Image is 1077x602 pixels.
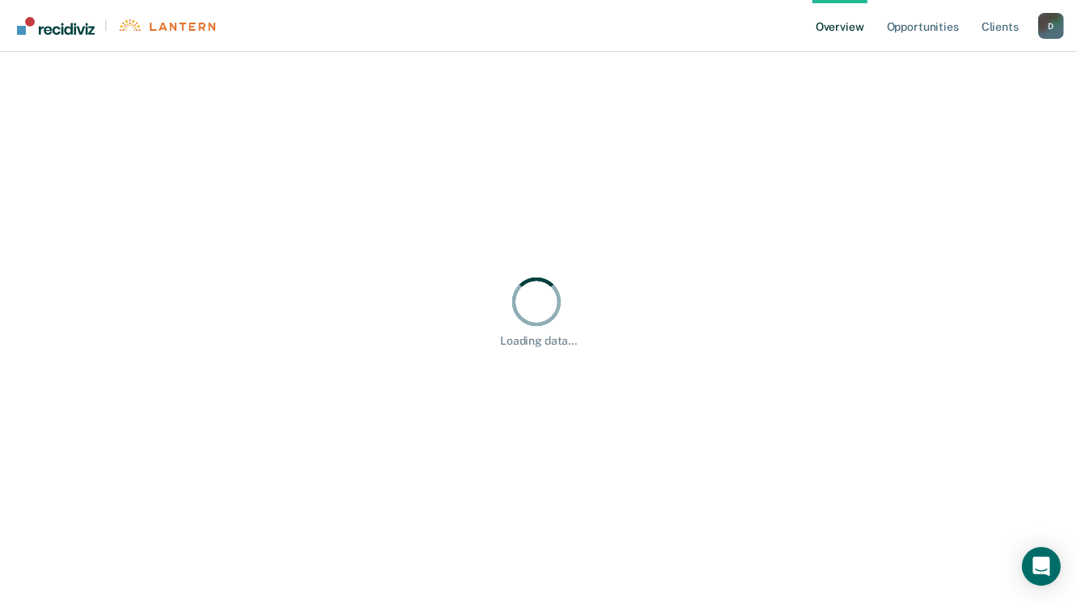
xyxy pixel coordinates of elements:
[95,19,117,32] span: |
[500,334,577,348] div: Loading data...
[17,17,95,35] img: Recidiviz
[1022,547,1061,586] div: Open Intercom Messenger
[1038,13,1064,39] button: Profile dropdown button
[117,19,215,32] img: Lantern
[1038,13,1064,39] div: D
